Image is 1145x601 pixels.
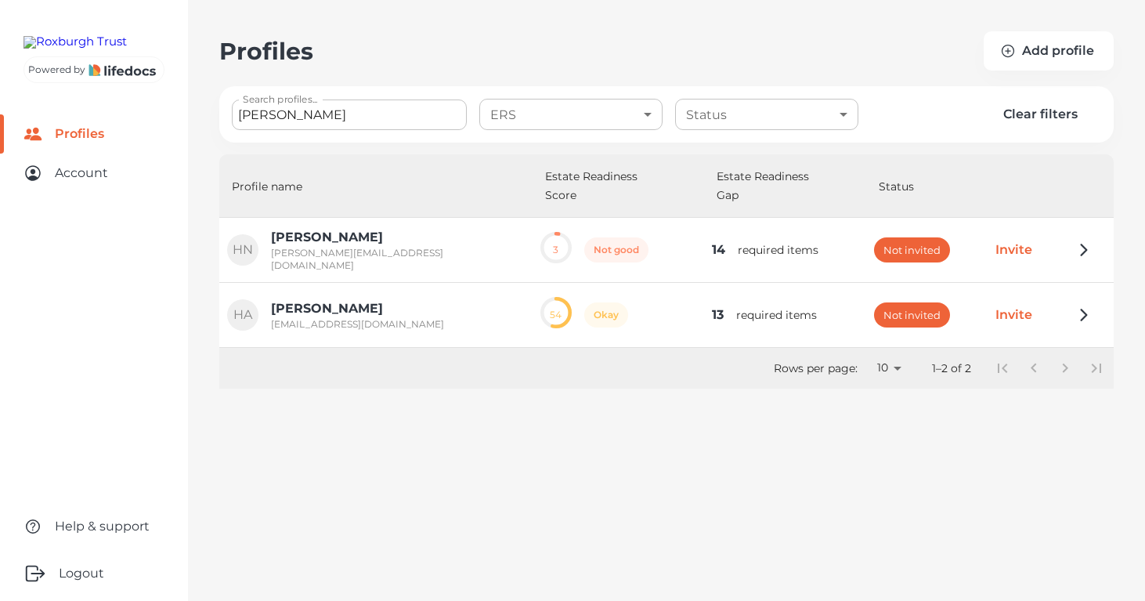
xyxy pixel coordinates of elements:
button: Invite [972,232,1056,268]
p: [EMAIL_ADDRESS][DOMAIN_NAME] [271,318,444,331]
span: Not good [584,244,648,256]
a: [PERSON_NAME] [271,228,525,247]
span: Estate Readiness Score [545,167,671,205]
p: required items [738,242,818,258]
input: Type name or email [232,100,467,130]
span: Status [879,177,914,196]
span: Profile name [232,177,302,196]
h2: Profiles [219,37,313,66]
div: HN [227,234,258,266]
span: Estate Readiness Score [545,167,692,205]
span: Not invited [874,243,950,258]
p: 1–2 of 2 [932,360,971,376]
p: [PERSON_NAME][EMAIL_ADDRESS][DOMAIN_NAME] [271,247,525,272]
div: HA [227,299,258,331]
p: 14 [712,241,725,259]
p: 13 [712,306,724,324]
span: Profile name [232,177,323,196]
img: Roxburgh Trust [23,36,127,49]
button: Invite [972,297,1056,333]
span: Not invited [874,308,950,323]
span: Estate Readiness Gap [717,167,833,205]
div: ​ [479,94,663,136]
a: Powered by [23,56,164,83]
span: Okay [584,309,628,321]
select: rows per page [864,357,907,379]
p: 3 [553,244,558,256]
p: Rows per page: [774,360,858,376]
p: 54 [550,309,562,321]
label: Search profiles... [243,92,317,106]
p: required items [736,307,817,323]
div: ​ [675,94,858,136]
span: Estate Readiness Gap [717,167,854,205]
span: Status [879,177,934,196]
a: [PERSON_NAME] [271,299,444,318]
button: add-a-profile [984,31,1114,71]
button: Clear filters [980,99,1101,130]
